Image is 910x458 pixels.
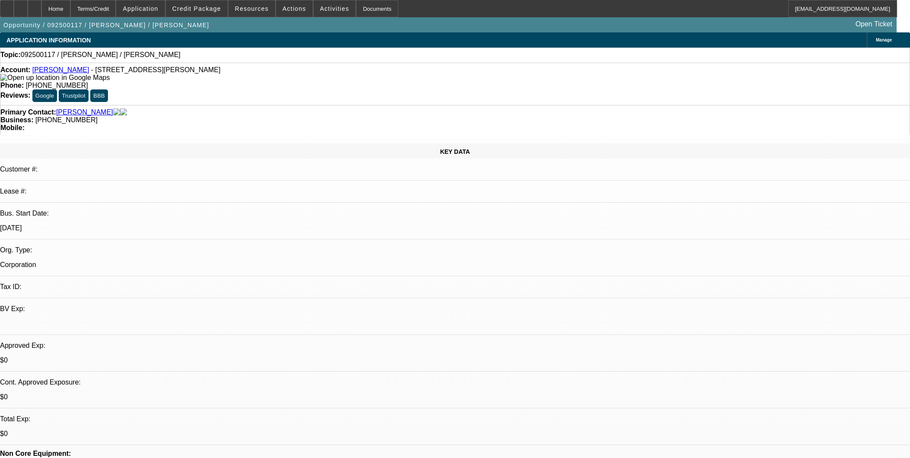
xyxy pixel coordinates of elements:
[166,0,228,17] button: Credit Package
[26,82,88,89] span: [PHONE_NUMBER]
[120,108,127,116] img: linkedin-icon.png
[228,0,275,17] button: Resources
[56,108,113,116] a: [PERSON_NAME]
[35,116,98,124] span: [PHONE_NUMBER]
[0,116,33,124] strong: Business:
[113,108,120,116] img: facebook-icon.png
[32,66,89,73] a: [PERSON_NAME]
[235,5,269,12] span: Resources
[276,0,313,17] button: Actions
[0,92,30,99] strong: Reviews:
[91,66,221,73] span: - [STREET_ADDRESS][PERSON_NAME]
[0,51,21,59] strong: Topic:
[314,0,356,17] button: Activities
[282,5,306,12] span: Actions
[32,89,57,102] button: Google
[0,66,30,73] strong: Account:
[172,5,221,12] span: Credit Package
[116,0,165,17] button: Application
[0,108,56,116] strong: Primary Contact:
[3,22,209,29] span: Opportunity / 092500117 / [PERSON_NAME] / [PERSON_NAME]
[6,37,91,44] span: APPLICATION INFORMATION
[0,74,110,82] img: Open up location in Google Maps
[876,38,892,42] span: Manage
[440,148,470,155] span: KEY DATA
[21,51,181,59] span: 092500117 / [PERSON_NAME] / [PERSON_NAME]
[0,124,25,131] strong: Mobile:
[320,5,349,12] span: Activities
[90,89,108,102] button: BBB
[123,5,158,12] span: Application
[0,82,24,89] strong: Phone:
[852,17,896,32] a: Open Ticket
[59,89,88,102] button: Trustpilot
[0,74,110,81] a: View Google Maps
